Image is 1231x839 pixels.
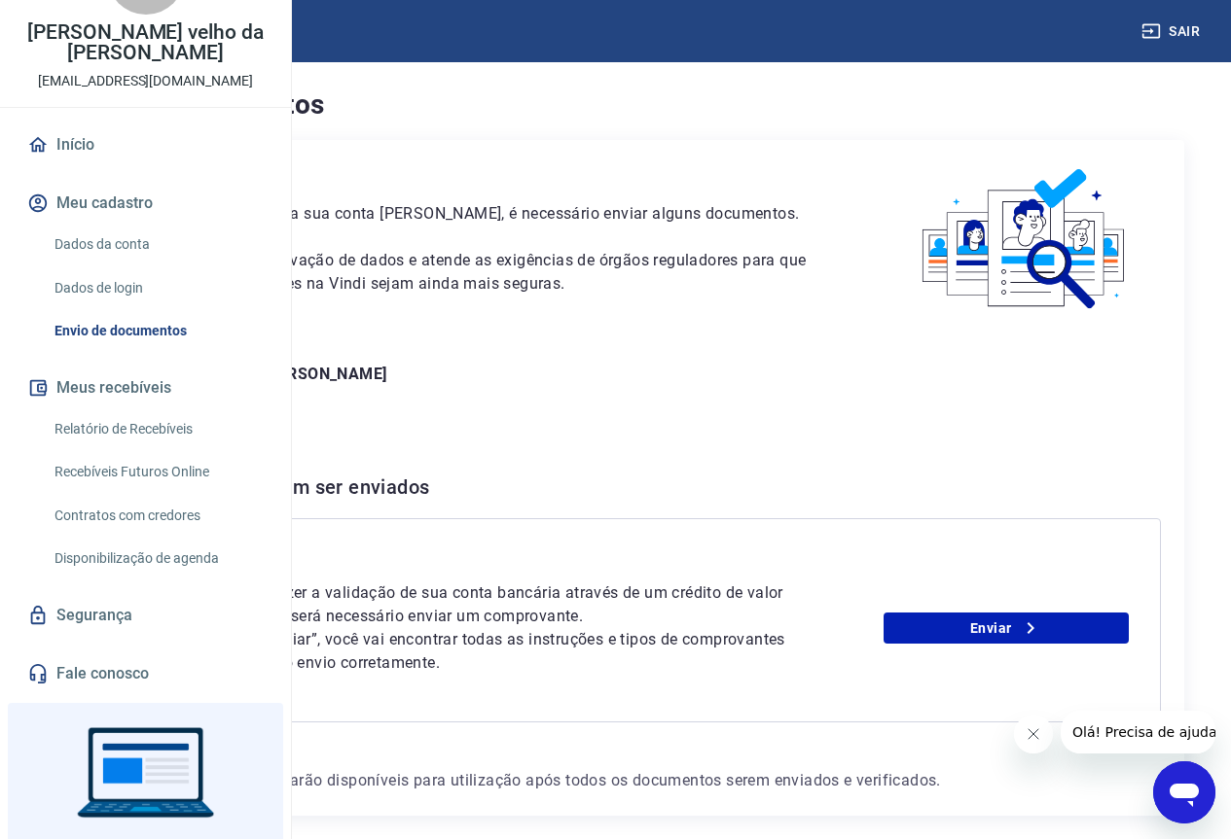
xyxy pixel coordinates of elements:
p: [PERSON_NAME] velho da [PERSON_NAME] [16,22,275,63]
p: Não foi possível fazer a validação de sua conta bancária através de um crédito de valor simbólico... [149,581,786,628]
a: Relatório de Recebíveis [47,409,268,449]
a: Enviar [884,612,1129,644]
img: waiting_documents.41d9841a9773e5fdf392cede4d13b617.svg [889,163,1161,316]
iframe: Botão para abrir a janela de mensagens [1153,761,1215,823]
p: [PERSON_NAME] velho da [PERSON_NAME] [70,363,1161,386]
button: Meu cadastro [23,182,268,225]
iframe: Fechar mensagem [1014,715,1053,753]
p: CNPJ 39.582.752/0001-43 [70,394,1161,417]
a: Recebíveis Futuros Online [47,452,268,492]
a: Segurança [23,594,268,637]
button: Sair [1138,14,1208,50]
a: Fale conosco [23,652,268,695]
p: Este envio serve como comprovação de dados e atende as exigências de órgãos reguladores para que ... [70,249,843,296]
span: Olá! Precisa de ajuda? [12,14,163,29]
a: Contratos com credores [47,496,268,536]
a: Dados de login [47,268,268,308]
p: Os recursos da conta Vindi estarão disponíveis para utilização após todos os documentos serem env... [70,769,1161,792]
a: Dados da conta [47,225,268,264]
p: Para utilizar alguns recursos da sua conta [PERSON_NAME], é necessário enviar alguns documentos. [70,202,843,226]
h6: Documentos que precisam ser enviados [70,472,1161,503]
a: Início [23,123,268,166]
p: Após clicar em “Enviar”, você vai encontrar todas as instruções e tipos de comprovantes aceitos p... [149,628,786,675]
a: Disponibilização de agenda [47,539,268,578]
p: [EMAIL_ADDRESS][DOMAIN_NAME] [38,71,253,91]
h4: Envio de documentos [47,86,1184,124]
a: Envio de documentos [47,311,268,351]
button: Meus recebíveis [23,367,268,409]
iframe: Mensagem da empresa [1061,711,1215,753]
